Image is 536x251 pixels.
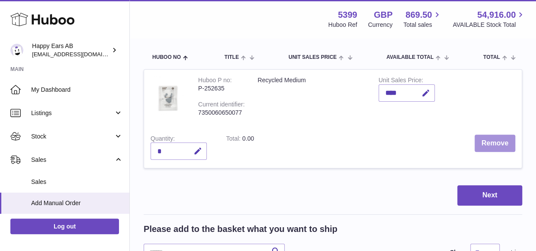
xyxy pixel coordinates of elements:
span: Huboo no [152,55,181,60]
div: Happy Ears AB [32,42,110,58]
div: Currency [368,21,393,29]
img: Recycled Medium [151,76,185,119]
div: Huboo P no [198,77,232,86]
span: Title [225,55,239,60]
span: Listings [31,109,114,117]
a: 54,916.00 AVAILABLE Stock Total [453,9,526,29]
a: Log out [10,219,119,234]
div: P-252635 [198,84,244,93]
span: Sales [31,178,123,186]
div: Huboo Ref [328,21,357,29]
span: 54,916.00 [477,9,516,21]
img: 3pl@happyearsearplugs.com [10,44,23,57]
label: Unit Sales Price [379,77,423,86]
span: AVAILABLE Stock Total [453,21,526,29]
strong: GBP [374,9,392,21]
span: AVAILABLE Total [386,55,433,60]
span: 869.50 [405,9,432,21]
span: Add Manual Order [31,199,123,207]
span: My Dashboard [31,86,123,94]
span: Stock [31,132,114,141]
label: Quantity [151,135,175,144]
a: 869.50 Total sales [403,9,442,29]
button: Remove [475,135,515,152]
td: Recycled Medium [251,70,372,128]
span: Unit Sales Price [289,55,337,60]
div: Current identifier [198,101,244,110]
h2: Please add to the basket what you want to ship [144,223,337,235]
span: Total [483,55,500,60]
span: Total sales [403,21,442,29]
label: Total [226,135,242,144]
button: Next [457,185,522,206]
span: Sales [31,156,114,164]
div: 7350060650077 [198,109,244,117]
strong: 5399 [338,9,357,21]
span: [EMAIL_ADDRESS][DOMAIN_NAME] [32,51,127,58]
span: 0.00 [242,135,254,142]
